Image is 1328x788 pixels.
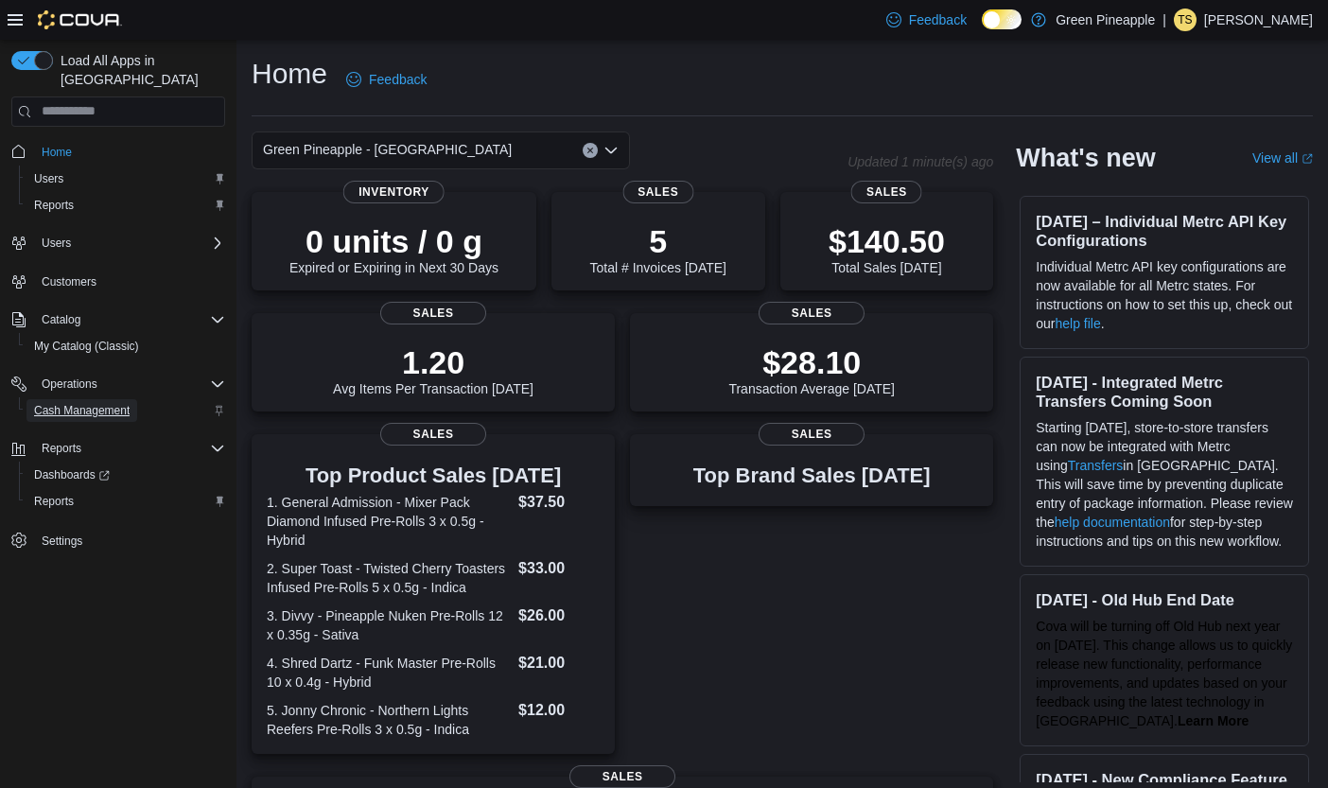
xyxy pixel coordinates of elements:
span: TS [1178,9,1192,31]
input: Dark Mode [982,9,1022,29]
dt: 3. Divvy - Pineapple Nuken Pre-Rolls 12 x 0.35g - Sativa [267,606,511,644]
a: Users [26,167,71,190]
span: Dark Mode [982,29,983,30]
span: Sales [851,181,922,203]
span: Settings [42,534,82,549]
span: Reports [26,194,225,217]
p: $140.50 [829,222,945,260]
button: Catalog [4,306,233,333]
button: Settings [4,526,233,553]
a: Settings [34,530,90,552]
a: Dashboards [19,462,233,488]
button: Clear input [583,143,598,158]
p: 1.20 [333,343,533,381]
p: 0 units / 0 g [289,222,498,260]
p: Starting [DATE], store-to-store transfers can now be integrated with Metrc using in [GEOGRAPHIC_D... [1036,418,1293,551]
a: help documentation [1055,515,1170,530]
span: Sales [380,423,486,446]
a: View allExternal link [1252,150,1313,166]
dd: $21.00 [518,652,600,674]
dt: 1. General Admission - Mixer Pack Diamond Infused Pre-Rolls 3 x 0.5g - Hybrid [267,493,511,550]
span: Sales [759,423,865,446]
h3: Top Product Sales [DATE] [267,464,600,487]
a: Feedback [879,1,974,39]
span: Sales [622,181,693,203]
dd: $33.00 [518,557,600,580]
a: Feedback [339,61,434,98]
a: Reports [26,490,81,513]
dt: 2. Super Toast - Twisted Cherry Toasters Infused Pre-Rolls 5 x 0.5g - Indica [267,559,511,597]
button: Users [34,232,79,254]
button: Home [4,138,233,166]
dt: 5. Jonny Chronic - Northern Lights Reefers Pre-Rolls 3 x 0.5g - Indica [267,701,511,739]
span: Feedback [369,70,427,89]
p: | [1162,9,1166,31]
h2: What's new [1016,143,1155,173]
button: Reports [34,437,89,460]
div: Taylor Scheiner [1174,9,1197,31]
span: My Catalog (Classic) [34,339,139,354]
a: Transfers [1068,458,1124,473]
svg: External link [1302,153,1313,165]
span: Reports [34,494,74,509]
span: Settings [34,528,225,552]
a: My Catalog (Classic) [26,335,147,358]
button: Reports [4,435,233,462]
p: $28.10 [728,343,895,381]
h1: Home [252,55,327,93]
span: Sales [380,302,486,324]
p: Green Pineapple [1056,9,1155,31]
a: Customers [34,271,104,293]
button: Users [19,166,233,192]
h3: Top Brand Sales [DATE] [693,464,931,487]
p: [PERSON_NAME] [1204,9,1313,31]
div: Avg Items Per Transaction [DATE] [333,343,533,396]
button: Cash Management [19,397,233,424]
span: Load All Apps in [GEOGRAPHIC_DATA] [53,51,225,89]
span: Feedback [909,10,967,29]
span: Users [26,167,225,190]
h3: [DATE] - Integrated Metrc Transfers Coming Soon [1036,373,1293,411]
span: Sales [569,765,675,788]
span: Green Pineapple - [GEOGRAPHIC_DATA] [263,138,512,161]
button: My Catalog (Classic) [19,333,233,359]
span: Customers [42,274,96,289]
span: Cova will be turning off Old Hub next year on [DATE]. This change allows us to quickly release ne... [1036,619,1292,728]
a: Cash Management [26,399,137,422]
button: Reports [19,192,233,219]
button: Operations [34,373,105,395]
button: Operations [4,371,233,397]
span: Dashboards [26,464,225,486]
a: Learn More [1178,713,1249,728]
span: Catalog [42,312,80,327]
span: Customers [34,270,225,293]
span: Users [34,232,225,254]
span: Reports [34,437,225,460]
span: Users [42,236,71,251]
button: Open list of options [603,143,619,158]
a: Reports [26,194,81,217]
p: Individual Metrc API key configurations are now available for all Metrc states. For instructions ... [1036,257,1293,333]
span: Operations [34,373,225,395]
span: Catalog [34,308,225,331]
h3: [DATE] – Individual Metrc API Key Configurations [1036,212,1293,250]
span: Users [34,171,63,186]
img: Cova [38,10,122,29]
span: Cash Management [26,399,225,422]
div: Total Sales [DATE] [829,222,945,275]
button: Reports [19,488,233,515]
a: Dashboards [26,464,117,486]
a: help file [1056,316,1101,331]
button: Catalog [34,308,88,331]
span: Reports [34,198,74,213]
nav: Complex example [11,131,225,604]
span: Dashboards [34,467,110,482]
dd: $37.50 [518,491,600,514]
a: Home [34,141,79,164]
span: Home [42,145,72,160]
p: Updated 1 minute(s) ago [847,154,993,169]
span: Reports [26,490,225,513]
p: 5 [590,222,726,260]
dd: $12.00 [518,699,600,722]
